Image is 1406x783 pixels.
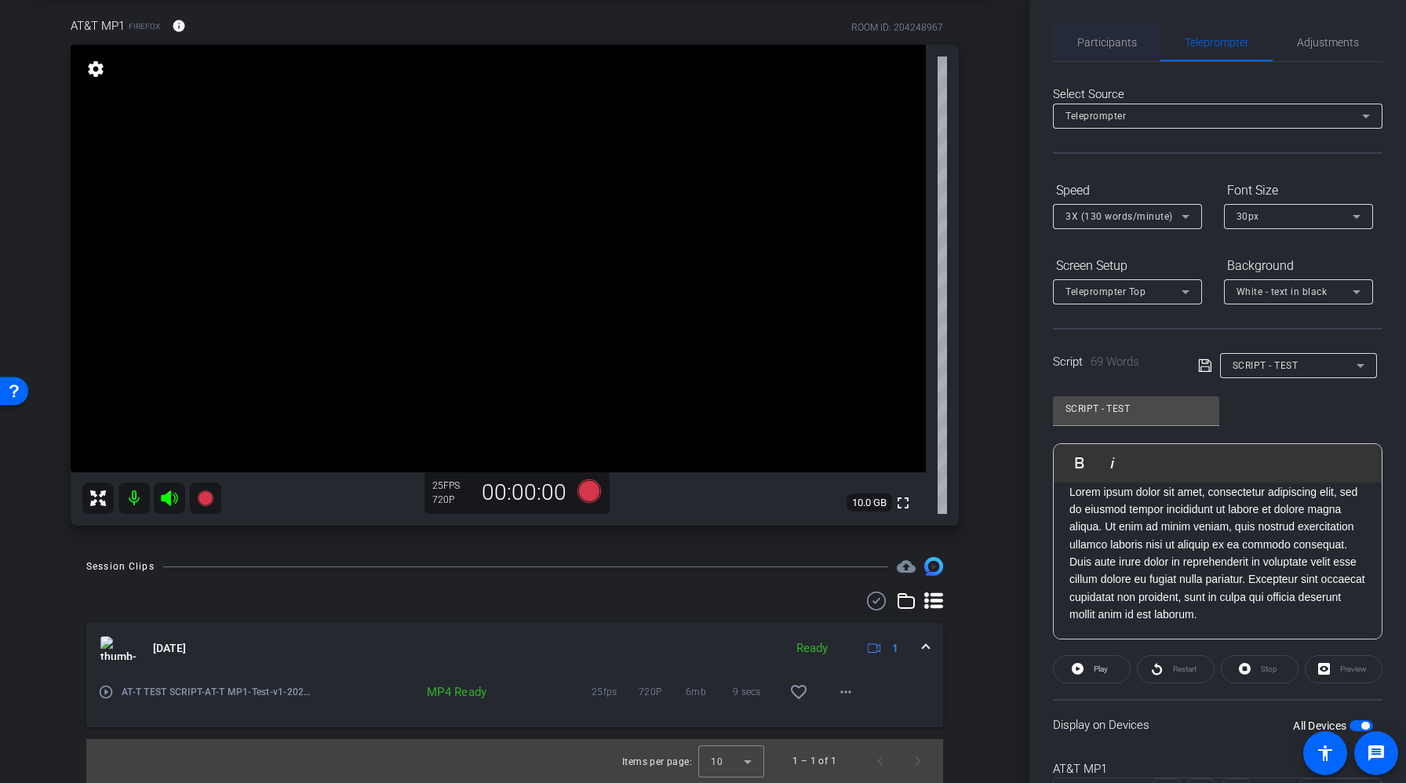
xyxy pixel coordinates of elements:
mat-icon: settings [85,60,107,78]
button: Previous page [861,742,899,780]
span: Firefox [129,20,160,32]
span: AT&T MP1 [71,17,125,35]
div: Ready [789,639,836,657]
span: SCRIPT - TEST [1233,360,1299,371]
p: Lorem ipsum dolor sit amet, consectetur adipiscing elit, sed do eiusmod tempor incididunt ut labo... [1069,483,1366,624]
span: 30px [1237,211,1259,222]
div: Speed [1053,177,1202,204]
mat-icon: play_circle_outline [98,684,114,700]
input: Title [1065,399,1207,418]
span: Teleprompter Top [1065,286,1146,297]
mat-icon: more_horiz [836,683,855,701]
div: Screen Setup [1053,253,1202,279]
mat-icon: fullscreen [894,493,912,512]
div: 720P [432,493,472,506]
mat-icon: cloud_upload [897,557,916,576]
mat-icon: message [1367,744,1386,763]
div: Background [1224,253,1373,279]
span: Teleprompter [1065,111,1126,122]
span: 25fps [592,684,639,700]
span: AT-T TEST SCRIPT-AT-T MP1-Test-v1-2025-09-18-08-20-55-775-0 [122,684,315,700]
mat-icon: info [172,19,186,33]
mat-icon: favorite_border [789,683,808,701]
div: thumb-nail[DATE]Ready1 [86,673,943,727]
span: Destinations for your clips [897,557,916,576]
div: MP4 Ready [412,684,495,700]
div: Script [1053,353,1176,371]
span: White - text in black [1237,286,1328,297]
div: ROOM ID: 204248967 [851,20,943,35]
span: [DATE] [153,640,186,657]
span: Teleprompter [1185,37,1249,48]
div: 1 – 1 of 1 [792,753,836,769]
div: AT&T MP1 [1053,760,1382,778]
img: Session clips [924,557,943,576]
button: Bold (⌘B) [1065,447,1095,479]
mat-icon: accessibility [1316,744,1335,763]
span: Adjustments [1297,37,1359,48]
span: 9 secs [733,684,780,700]
span: 3X (130 words/minute) [1065,211,1173,222]
div: 00:00:00 [472,479,577,506]
label: All Devices [1293,718,1350,734]
div: Items per page: [622,754,692,770]
span: 6mb [686,684,733,700]
div: Session Clips [86,559,155,574]
div: 25 [432,479,472,492]
span: 69 Words [1091,355,1139,369]
span: FPS [443,480,460,491]
div: Display on Devices [1053,699,1382,750]
img: thumb-nail [100,636,136,660]
button: Play [1053,655,1131,683]
span: 1 [892,640,898,657]
span: 10.0 GB [847,493,892,512]
div: Font Size [1224,177,1373,204]
button: Next page [899,742,937,780]
span: Participants [1077,37,1137,48]
mat-expansion-panel-header: thumb-nail[DATE]Ready1 [86,623,943,673]
div: Select Source [1053,86,1382,104]
span: 720P [639,684,686,700]
span: Play [1094,665,1108,673]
